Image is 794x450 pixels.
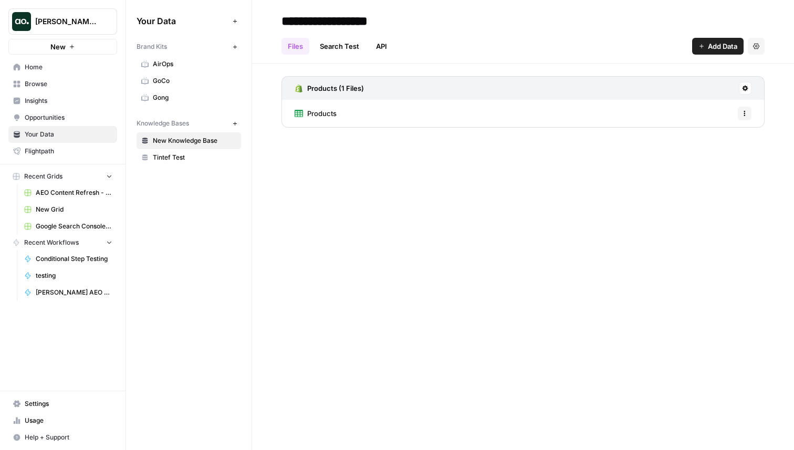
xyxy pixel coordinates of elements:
[8,8,117,35] button: Workspace: Justina testing
[12,12,31,31] img: Justina testing Logo
[19,184,117,201] a: AEO Content Refresh - Testing
[137,119,189,128] span: Knowledge Bases
[153,76,236,86] span: GoCo
[19,267,117,284] a: testing
[8,395,117,412] a: Settings
[25,79,112,89] span: Browse
[137,149,241,166] a: Tintef Test
[25,130,112,139] span: Your Data
[8,235,117,250] button: Recent Workflows
[295,100,337,127] a: Products
[36,271,112,280] span: testing
[36,205,112,214] span: New Grid
[19,250,117,267] a: Conditional Step Testing
[8,429,117,446] button: Help + Support
[307,108,337,119] span: Products
[24,238,79,247] span: Recent Workflows
[137,132,241,149] a: New Knowledge Base
[8,76,117,92] a: Browse
[8,126,117,143] a: Your Data
[8,169,117,184] button: Recent Grids
[153,93,236,102] span: Gong
[281,38,309,55] a: Files
[25,113,112,122] span: Opportunities
[50,41,66,52] span: New
[307,83,364,93] h3: Products (1 Files)
[153,59,236,69] span: AirOps
[295,77,364,100] a: Products (1 Files)
[692,38,744,55] button: Add Data
[25,62,112,72] span: Home
[137,72,241,89] a: GoCo
[36,222,112,231] span: Google Search Console Demo
[25,399,112,409] span: Settings
[8,59,117,76] a: Home
[137,56,241,72] a: AirOps
[153,153,236,162] span: Tintef Test
[19,218,117,235] a: Google Search Console Demo
[25,96,112,106] span: Insights
[8,109,117,126] a: Opportunities
[8,92,117,109] a: Insights
[36,254,112,264] span: Conditional Step Testing
[153,136,236,145] span: New Knowledge Base
[137,15,228,27] span: Your Data
[19,201,117,218] a: New Grid
[36,188,112,197] span: AEO Content Refresh - Testing
[24,172,62,181] span: Recent Grids
[8,412,117,429] a: Usage
[8,143,117,160] a: Flightpath
[19,284,117,301] a: [PERSON_NAME] AEO Refresh v1
[25,416,112,425] span: Usage
[35,16,99,27] span: [PERSON_NAME] testing
[708,41,737,51] span: Add Data
[25,146,112,156] span: Flightpath
[8,39,117,55] button: New
[370,38,393,55] a: API
[137,42,167,51] span: Brand Kits
[36,288,112,297] span: [PERSON_NAME] AEO Refresh v1
[137,89,241,106] a: Gong
[25,433,112,442] span: Help + Support
[314,38,365,55] a: Search Test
